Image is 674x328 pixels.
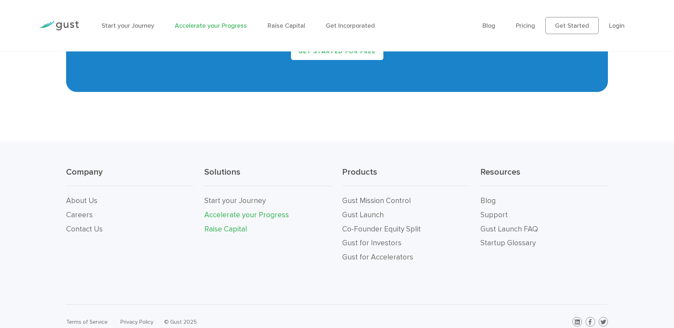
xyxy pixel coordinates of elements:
[326,22,375,29] a: Get Incorporated
[204,225,247,234] a: Raise Capital
[204,196,266,205] a: Start your Journey
[164,317,332,327] div: © Gust 2025
[66,318,108,325] a: Terms of Service
[516,22,535,29] a: Pricing
[342,166,470,186] h3: Products
[480,166,608,186] h3: Resources
[66,196,97,205] a: About Us
[66,166,194,186] h3: Company
[342,211,384,219] a: Gust Launch
[342,239,401,247] a: Gust for Investors
[342,196,411,205] a: Gust Mission Control
[545,17,599,34] a: Get Started
[204,166,332,186] h3: Solutions
[204,211,289,219] a: Accelerate your Progress
[120,318,153,325] a: Privacy Policy
[342,225,421,234] a: Co-Founder Equity Split
[480,239,536,247] a: Startup Glossary
[480,196,496,205] a: Blog
[342,253,413,262] a: Gust for Accelerators
[609,22,625,29] a: Login
[268,22,305,29] a: Raise Capital
[480,211,508,219] a: Support
[482,22,495,29] a: Blog
[66,211,93,219] a: Careers
[39,21,79,31] img: Gust Logo
[480,225,538,234] a: Gust Launch FAQ
[66,225,103,234] a: Contact Us
[175,22,247,29] a: Accelerate your Progress
[102,22,154,29] a: Start your Journey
